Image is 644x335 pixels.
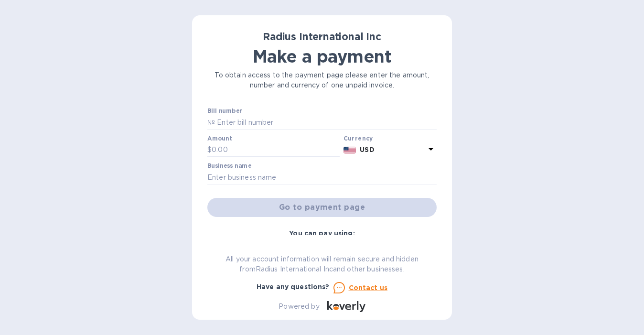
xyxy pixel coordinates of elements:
[343,135,373,142] b: Currency
[257,283,330,291] b: Have any questions?
[215,115,437,130] input: Enter bill number
[207,136,232,141] label: Amount
[207,118,215,128] p: №
[207,46,437,66] h1: Make a payment
[207,145,212,155] p: $
[207,254,437,274] p: All your account information will remain secure and hidden from Radius International Inc and othe...
[207,163,251,169] label: Business name
[207,170,437,184] input: Enter business name
[360,146,374,153] b: USD
[349,284,388,292] u: Contact us
[263,31,381,43] b: Radius International Inc
[212,143,340,157] input: 0.00
[207,108,242,114] label: Bill number
[279,302,319,312] p: Powered by
[343,147,356,153] img: USD
[289,229,354,237] b: You can pay using:
[207,70,437,90] p: To obtain access to the payment page please enter the amount, number and currency of one unpaid i...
